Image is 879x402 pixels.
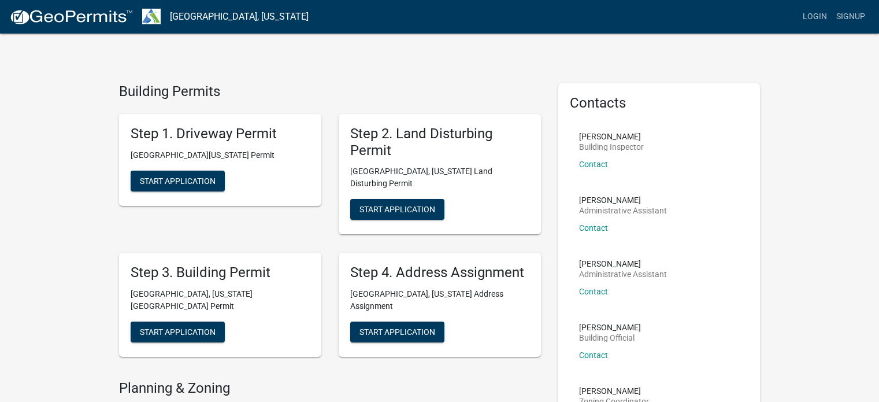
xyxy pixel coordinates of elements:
span: Start Application [359,205,435,214]
h5: Step 2. Land Disturbing Permit [350,126,529,159]
a: Contact [579,351,608,360]
h4: Building Permits [119,83,541,100]
p: [GEOGRAPHIC_DATA], [US_STATE] Land Disturbing Permit [350,165,529,190]
p: Administrative Assistant [579,270,667,278]
a: Login [798,6,832,28]
p: [PERSON_NAME] [579,196,667,204]
span: Start Application [140,327,216,337]
h5: Step 3. Building Permit [131,264,310,281]
img: Troup County, Georgia [142,9,161,24]
p: [PERSON_NAME] [579,387,649,395]
h5: Step 1. Driveway Permit [131,126,310,142]
a: Contact [579,287,608,296]
a: Contact [579,223,608,233]
span: Start Application [140,176,216,185]
button: Start Application [350,199,444,220]
a: [GEOGRAPHIC_DATA], [US_STATE] [170,7,309,27]
p: [PERSON_NAME] [579,260,667,268]
h5: Step 4. Address Assignment [350,264,529,281]
button: Start Application [350,322,444,342]
button: Start Application [131,322,225,342]
button: Start Application [131,171,225,191]
p: [PERSON_NAME] [579,323,641,331]
span: Start Application [359,327,435,337]
p: [GEOGRAPHIC_DATA], [US_STATE] Address Assignment [350,288,529,312]
p: [GEOGRAPHIC_DATA][US_STATE] Permit [131,149,310,161]
h5: Contacts [570,95,749,112]
p: Building Inspector [579,143,644,151]
p: Administrative Assistant [579,206,667,215]
a: Signup [832,6,870,28]
p: [PERSON_NAME] [579,132,644,141]
a: Contact [579,160,608,169]
p: [GEOGRAPHIC_DATA], [US_STATE][GEOGRAPHIC_DATA] Permit [131,288,310,312]
p: Building Official [579,334,641,342]
h4: Planning & Zoning [119,380,541,397]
